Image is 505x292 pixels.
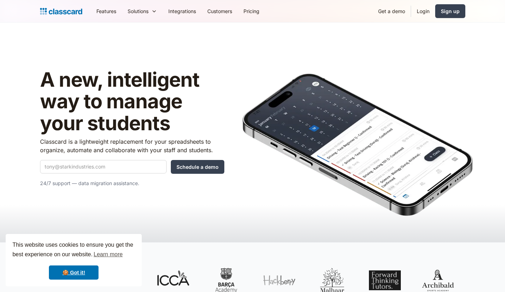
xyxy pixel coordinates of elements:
[12,241,135,260] span: This website uses cookies to ensure you get the best experience on our website.
[40,160,224,174] form: Quick Demo Form
[6,234,142,286] div: cookieconsent
[202,3,238,19] a: Customers
[128,7,148,15] div: Solutions
[40,160,167,173] input: tony@starkindustries.com
[40,69,224,134] h1: A new, intelligent way to manage your students
[372,3,411,19] a: Get a demo
[91,3,122,19] a: Features
[171,160,224,174] input: Schedule a demo
[122,3,163,19] div: Solutions
[411,3,435,19] a: Login
[92,249,124,260] a: learn more about cookies
[40,137,224,154] p: Classcard is a lightweight replacement for your spreadsheets to organize, automate and collaborat...
[163,3,202,19] a: Integrations
[441,7,460,15] div: Sign up
[40,6,82,16] a: Logo
[49,265,99,280] a: dismiss cookie message
[435,4,465,18] a: Sign up
[40,179,224,188] p: 24/7 support — data migration assistance.
[238,3,265,19] a: Pricing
